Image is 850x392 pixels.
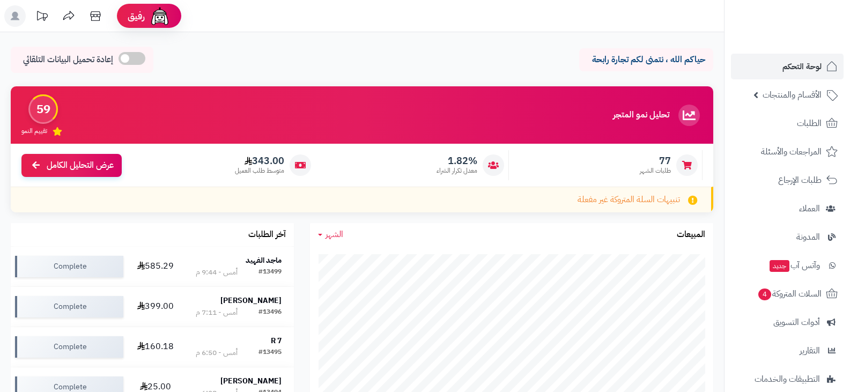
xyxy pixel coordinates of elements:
a: لوحة التحكم [731,54,844,79]
span: لوحة التحكم [782,59,822,74]
span: المراجعات والأسئلة [761,144,822,159]
h3: آخر الطلبات [248,230,286,240]
span: 1.82% [437,155,477,167]
span: أدوات التسويق [773,315,820,330]
span: الشهر [326,228,343,241]
a: المدونة [731,224,844,250]
span: رفيق [128,10,145,23]
div: أمس - 6:50 م [196,347,238,358]
a: تحديثات المنصة [28,5,55,29]
span: جديد [770,260,789,272]
span: التطبيقات والخدمات [755,372,820,387]
span: طلبات الشهر [640,166,671,175]
span: 77 [640,155,671,167]
span: وآتس آب [768,258,820,273]
strong: [PERSON_NAME] [220,375,282,387]
td: 585.29 [128,247,183,286]
p: حياكم الله ، نتمنى لكم تجارة رابحة [587,54,705,66]
td: 399.00 [128,287,183,327]
div: Complete [15,296,123,317]
strong: ماجد الفهيد [246,255,282,266]
div: #13495 [258,347,282,358]
a: عرض التحليل الكامل [21,154,122,177]
span: عرض التحليل الكامل [47,159,114,172]
div: Complete [15,256,123,277]
td: 160.18 [128,327,183,367]
a: الطلبات [731,110,844,136]
span: تنبيهات السلة المتروكة غير مفعلة [578,194,680,206]
span: معدل تكرار الشراء [437,166,477,175]
span: 343.00 [235,155,284,167]
span: العملاء [799,201,820,216]
strong: [PERSON_NAME] [220,295,282,306]
a: العملاء [731,196,844,221]
span: التقارير [800,343,820,358]
div: أمس - 9:44 م [196,267,238,278]
div: #13499 [258,267,282,278]
a: التطبيقات والخدمات [731,366,844,392]
a: طلبات الإرجاع [731,167,844,193]
a: الشهر [318,228,343,241]
a: المراجعات والأسئلة [731,139,844,165]
span: إعادة تحميل البيانات التلقائي [23,54,113,66]
span: السلات المتروكة [757,286,822,301]
h3: المبيعات [677,230,705,240]
div: #13496 [258,307,282,318]
span: تقييم النمو [21,127,47,136]
a: وآتس آبجديد [731,253,844,278]
span: متوسط طلب العميل [235,166,284,175]
span: الأقسام والمنتجات [763,87,822,102]
span: طلبات الإرجاع [778,173,822,188]
strong: R 7 [271,335,282,346]
span: المدونة [796,230,820,245]
a: التقارير [731,338,844,364]
span: 4 [758,289,771,300]
div: أمس - 7:11 م [196,307,238,318]
a: السلات المتروكة4 [731,281,844,307]
span: الطلبات [797,116,822,131]
a: أدوات التسويق [731,309,844,335]
h3: تحليل نمو المتجر [613,110,669,120]
div: Complete [15,336,123,358]
img: ai-face.png [149,5,171,27]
